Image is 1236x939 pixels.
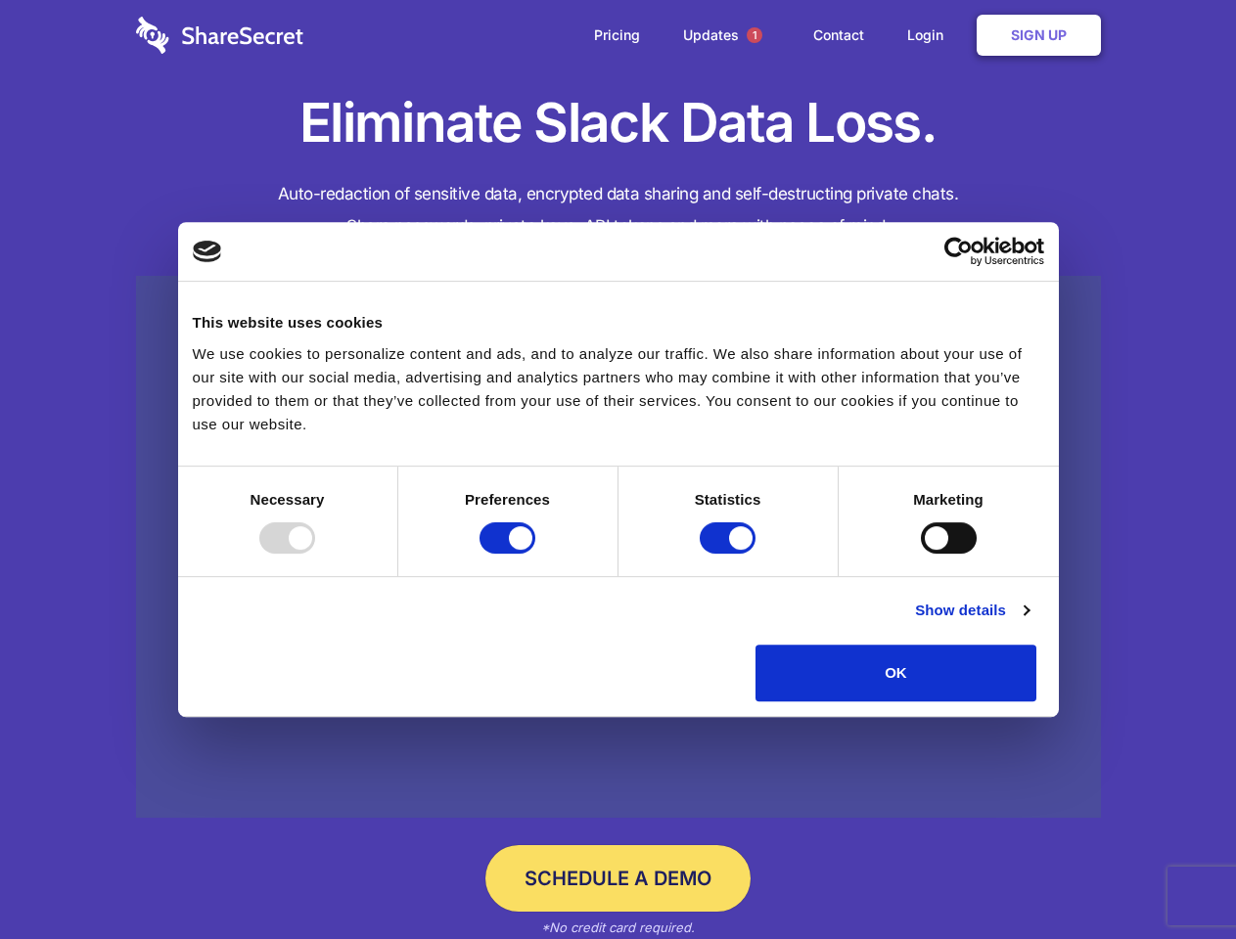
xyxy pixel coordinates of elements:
span: 1 [747,27,762,43]
a: Show details [915,599,1029,622]
strong: Statistics [695,491,761,508]
a: Sign Up [977,15,1101,56]
a: Usercentrics Cookiebot - opens in a new window [873,237,1044,266]
strong: Preferences [465,491,550,508]
a: Wistia video thumbnail [136,276,1101,819]
strong: Necessary [251,491,325,508]
h1: Eliminate Slack Data Loss. [136,88,1101,158]
a: Schedule a Demo [485,845,751,912]
img: logo-wordmark-white-trans-d4663122ce5f474addd5e946df7df03e33cb6a1c49d2221995e7729f52c070b2.svg [136,17,303,54]
img: logo [193,241,222,262]
div: This website uses cookies [193,311,1044,335]
strong: Marketing [913,491,984,508]
h4: Auto-redaction of sensitive data, encrypted data sharing and self-destructing private chats. Shar... [136,178,1101,243]
a: Contact [794,5,884,66]
div: We use cookies to personalize content and ads, and to analyze our traffic. We also share informat... [193,342,1044,436]
button: OK [755,645,1036,701]
a: Login [888,5,973,66]
a: Pricing [574,5,660,66]
em: *No credit card required. [541,919,695,935]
